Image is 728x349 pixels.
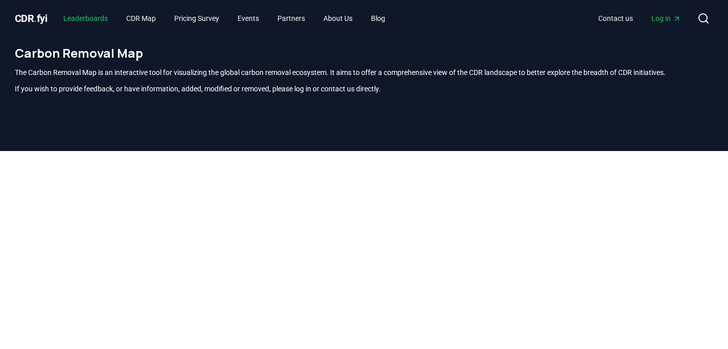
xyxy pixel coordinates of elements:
[363,9,393,28] a: Blog
[269,9,313,28] a: Partners
[55,9,116,28] a: Leaderboards
[55,9,393,28] nav: Main
[15,67,714,78] p: The Carbon Removal Map is an interactive tool for visualizing the global carbon removal ecosystem...
[651,13,681,23] span: Log in
[15,84,714,94] p: If you wish to provide feedback, or have information, added, modified or removed, please log in o...
[34,12,37,24] span: .
[643,9,689,28] a: Log in
[590,9,689,28] nav: Main
[166,9,227,28] a: Pricing Survey
[315,9,361,28] a: About Us
[15,12,48,24] span: CDR fyi
[15,45,714,61] h1: Carbon Removal Map
[118,9,164,28] a: CDR Map
[15,11,48,26] a: CDR.fyi
[229,9,267,28] a: Events
[590,9,641,28] a: Contact us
